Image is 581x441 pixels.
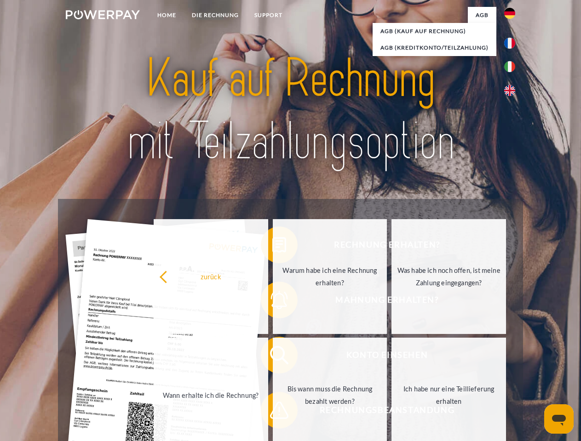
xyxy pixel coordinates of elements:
img: de [504,8,515,19]
div: Was habe ich noch offen, ist meine Zahlung eingegangen? [397,264,500,289]
img: it [504,61,515,72]
div: Bis wann muss die Rechnung bezahlt werden? [278,383,382,407]
a: Home [150,7,184,23]
div: Ich habe nur eine Teillieferung erhalten [397,383,500,407]
iframe: Schaltfläche zum Öffnen des Messaging-Fensters [544,404,574,434]
img: logo-powerpay-white.svg [66,10,140,19]
a: AGB (Kreditkonto/Teilzahlung) [373,40,496,56]
a: DIE RECHNUNG [184,7,247,23]
img: en [504,85,515,96]
div: zurück [159,270,263,283]
a: AGB (Kauf auf Rechnung) [373,23,496,40]
div: Wann erhalte ich die Rechnung? [159,389,263,401]
img: title-powerpay_de.svg [88,44,493,176]
div: Warum habe ich eine Rechnung erhalten? [278,264,382,289]
img: fr [504,38,515,49]
a: agb [468,7,496,23]
a: SUPPORT [247,7,290,23]
a: Was habe ich noch offen, ist meine Zahlung eingegangen? [391,219,506,334]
